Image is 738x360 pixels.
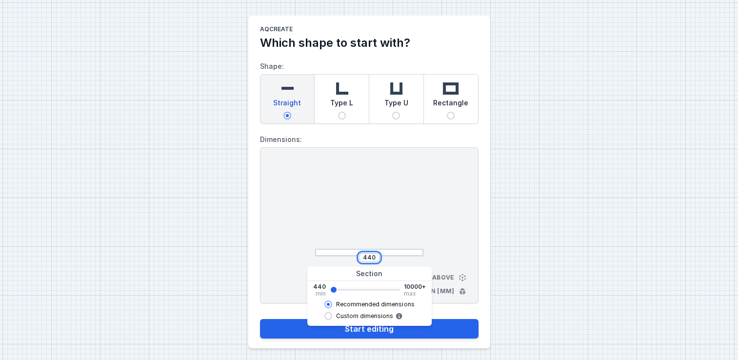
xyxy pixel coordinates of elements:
[392,112,400,120] input: Type U
[384,98,408,112] span: Type U
[336,312,393,320] span: Custom dimensions
[260,59,479,124] label: Shape:
[404,283,426,291] span: 10000+
[361,254,377,261] input: Dimension [mm]
[324,312,332,320] input: Custom dimensions
[441,79,460,98] img: rectangle.svg
[386,79,406,98] img: u-shaped.svg
[336,300,414,308] span: Recommended dimensions
[283,112,291,120] input: Straight
[330,98,353,112] span: Type L
[313,283,326,291] span: 440
[324,300,332,308] input: Recommended dimensions
[338,112,346,120] input: Type L
[260,25,479,35] h1: AQcreate
[404,291,416,297] span: max
[260,35,479,51] h2: Which shape to start with?
[260,319,479,339] button: Start editing
[307,267,432,281] div: Section
[260,132,479,147] label: Dimensions:
[433,98,468,112] span: Rectangle
[332,79,352,98] img: l-shaped.svg
[447,112,455,120] input: Rectangle
[273,98,301,112] span: Straight
[316,291,326,297] span: min
[278,79,297,98] img: straight.svg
